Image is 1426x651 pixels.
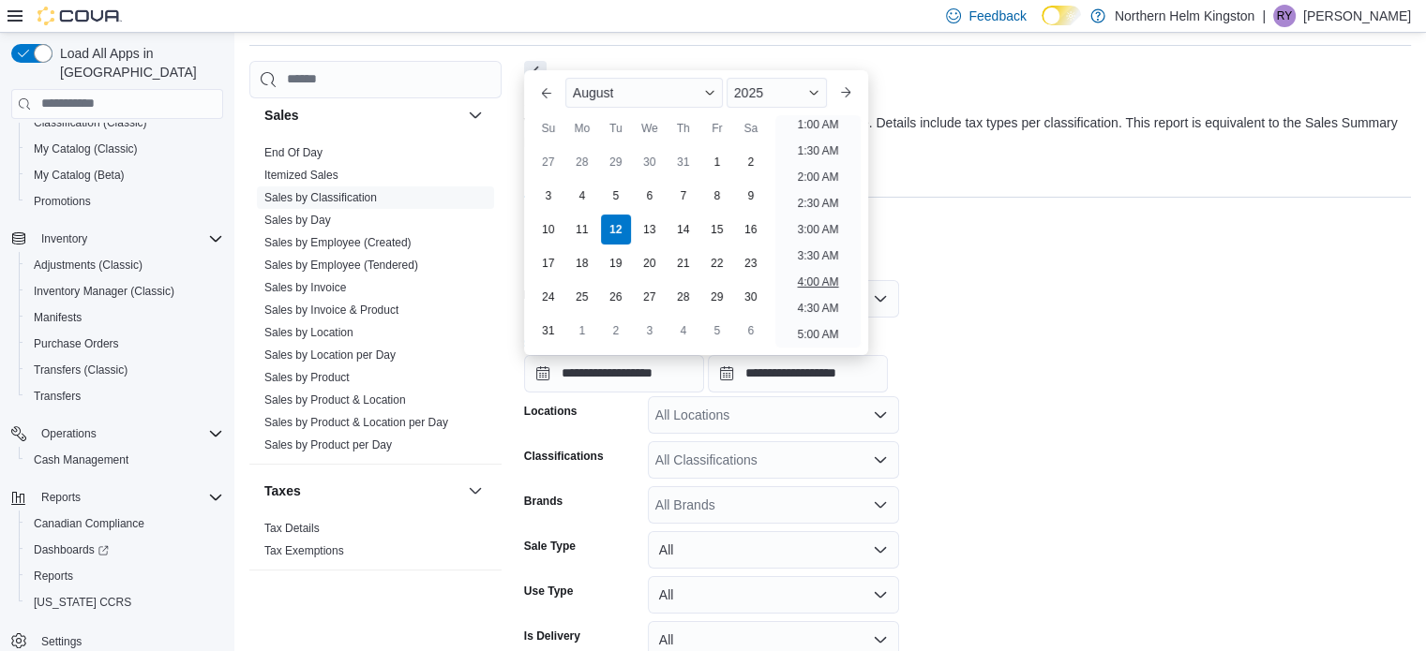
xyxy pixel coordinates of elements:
[668,248,698,278] div: day-21
[702,113,732,143] div: Fr
[26,333,127,355] a: Purchase Orders
[34,486,223,509] span: Reports
[264,280,346,295] span: Sales by Invoice
[26,565,81,587] a: Reports
[565,78,723,108] div: Button. Open the month selector. August is currently selected.
[264,437,392,452] span: Sales by Product per Day
[53,44,223,81] span: Load All Apps in [GEOGRAPHIC_DATA]
[264,213,331,228] span: Sales by Day
[789,140,846,162] li: 1:30 AM
[789,192,846,215] li: 2:30 AM
[533,215,563,244] div: day-10
[26,385,88,407] a: Transfers
[264,106,299,125] h3: Sales
[464,104,487,126] button: Sales
[34,194,91,209] span: Promotions
[1262,5,1266,27] p: |
[19,110,231,136] button: Classification (Classic)
[19,357,231,383] button: Transfers (Classic)
[736,147,766,177] div: day-2
[734,85,763,100] span: 2025
[635,113,665,143] div: We
[264,106,460,125] button: Sales
[26,138,145,160] a: My Catalog (Classic)
[264,259,418,272] a: Sales by Employee (Tendered)
[524,61,547,83] button: Next
[533,113,563,143] div: Su
[601,282,631,312] div: day-26
[19,383,231,409] button: Transfers
[702,181,732,211] div: day-8
[532,78,562,108] button: Previous Month
[736,215,766,244] div: day-16
[668,282,698,312] div: day-28
[264,393,406,407] a: Sales by Product & Location
[19,304,231,331] button: Manifests
[249,517,502,570] div: Taxes
[1042,25,1043,26] span: Dark Mode
[789,113,846,136] li: 1:00 AM
[264,371,350,384] a: Sales by Product
[26,254,223,276] span: Adjustments (Classic)
[19,510,231,537] button: Canadian Compliance
[26,565,223,587] span: Reports
[41,426,97,441] span: Operations
[524,404,578,419] label: Locations
[524,113,1402,153] div: View sales totals by classification for a specified date range. Details include tax types per cla...
[34,422,223,445] span: Operations
[702,316,732,346] div: day-5
[702,282,732,312] div: day-29
[34,595,131,610] span: [US_STATE] CCRS
[4,226,231,252] button: Inventory
[533,181,563,211] div: day-3
[635,147,665,177] div: day-30
[264,521,320,536] span: Tax Details
[4,484,231,510] button: Reports
[264,415,448,430] span: Sales by Product & Location per Day
[34,141,138,156] span: My Catalog (Classic)
[702,147,732,177] div: day-1
[668,181,698,211] div: day-7
[789,323,846,346] li: 5:00 AM
[789,218,846,241] li: 3:00 AM
[567,215,597,244] div: day-11
[524,355,704,392] input: Press the down key to enter a popover containing a calendar. Press the escape key to close the po...
[789,244,846,267] li: 3:30 AM
[668,147,698,177] div: day-31
[264,235,412,250] span: Sales by Employee (Created)
[264,190,377,205] span: Sales by Classification
[702,215,732,244] div: day-15
[524,584,573,599] label: Use Type
[1277,5,1292,27] span: RY
[873,497,888,512] button: Open list of options
[524,449,604,464] label: Classifications
[464,480,487,502] button: Taxes
[668,215,698,244] div: day-14
[26,539,116,561] a: Dashboards
[264,543,344,558] span: Tax Exemptions
[26,449,223,471] span: Cash Management
[19,252,231,278] button: Adjustments (Classic)
[264,370,350,385] span: Sales by Product
[34,228,223,250] span: Inventory
[264,348,396,362] span: Sales by Location per Day
[26,385,223,407] span: Transfers
[524,494,563,509] label: Brands
[26,138,223,160] span: My Catalog (Classic)
[635,316,665,346] div: day-3
[1042,6,1081,25] input: Dark Mode
[264,169,338,182] a: Itemized Sales
[668,316,698,346] div: day-4
[264,481,301,500] h3: Taxes
[1303,5,1411,27] p: [PERSON_NAME]
[727,78,827,108] div: Button. Open the year selector. 2025 is currently selected.
[524,539,576,554] label: Sale Type
[264,416,448,429] a: Sales by Product & Location per Day
[34,258,143,273] span: Adjustments (Classic)
[26,111,223,134] span: Classification (Classic)
[601,215,631,244] div: day-12
[19,563,231,589] button: Reports
[264,258,418,273] span: Sales by Employee (Tendered)
[635,215,665,244] div: day-13
[264,481,460,500] button: Taxes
